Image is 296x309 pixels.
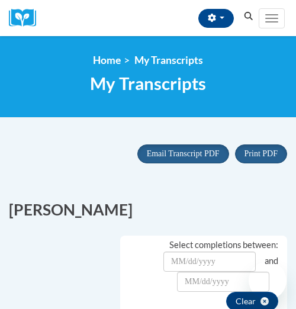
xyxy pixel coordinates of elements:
span: and [265,256,278,266]
span: Print PDF [244,149,278,158]
button: Print PDF [235,144,287,163]
span: Email Transcript PDF [147,149,220,158]
img: Logo brand [9,9,44,27]
h2: [PERSON_NAME] [9,199,287,221]
span: Select completions between: [169,240,278,250]
button: Search [240,9,258,24]
input: Date Input [163,252,256,272]
input: Date Input [177,272,269,292]
a: Home [93,54,121,66]
button: Account Settings [198,9,234,28]
button: Email Transcript PDF [137,144,229,163]
iframe: Button to launch messaging window [249,262,287,300]
span: My Transcripts [90,73,206,94]
span: My Transcripts [134,54,203,66]
a: Cox Campus [9,9,44,27]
